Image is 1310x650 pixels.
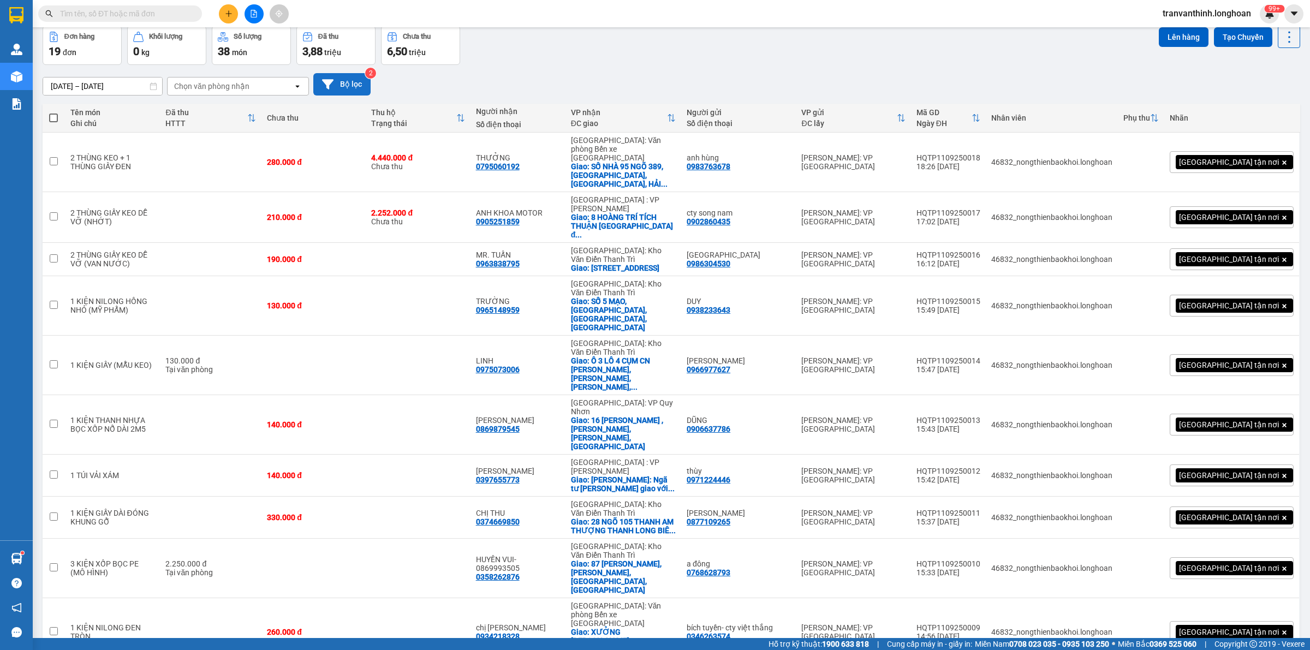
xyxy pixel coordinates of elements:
[70,509,155,526] div: 1 KIỆN GIẤY DÀI ĐÓNG KHUNG GỖ
[371,153,465,162] div: 4.440.000 đ
[293,82,302,91] svg: open
[365,68,376,79] sup: 2
[661,180,668,188] span: ...
[801,297,905,314] div: [PERSON_NAME]: VP [GEOGRAPHIC_DATA]
[371,208,465,217] div: 2.252.000 đ
[571,356,676,391] div: Giao: Ô 3 LÔ 4 CỤM CN LAI XÁ, KIM CHUNG, HOÀI ĐỨC, HÀ NỘI
[11,627,22,637] span: message
[403,33,431,40] div: Chưa thu
[571,108,667,117] div: VP nhận
[687,475,730,484] div: 0971224446
[70,297,155,314] div: 1 KIỆN NILONG HỒNG NHỎ (MỸ PHẨM)
[769,638,869,650] span: Hỗ trợ kỹ thuật:
[687,108,790,117] div: Người gửi
[571,279,676,297] div: [GEOGRAPHIC_DATA]: Kho Văn Điển Thanh Trì
[668,484,675,493] span: ...
[687,208,790,217] div: cty song nam
[11,553,22,564] img: warehouse-icon
[63,48,76,57] span: đơn
[687,217,730,226] div: 0902860435
[991,564,1112,573] div: 46832_nongthienbaokhoi.longhoan
[801,108,896,117] div: VP gửi
[687,356,790,365] div: HUỲNH CƯỜNG
[302,45,323,58] span: 3,88
[165,559,256,568] div: 2.250.000 đ
[1284,4,1303,23] button: caret-down
[476,509,560,517] div: CHỊ THU
[991,361,1112,369] div: 46832_nongthienbaokhoi.longhoan
[11,98,22,110] img: solution-icon
[234,33,261,40] div: Số lượng
[571,500,676,517] div: [GEOGRAPHIC_DATA]: Kho Văn Điển Thanh Trì
[801,416,905,433] div: [PERSON_NAME]: VP [GEOGRAPHIC_DATA]
[70,208,155,226] div: 2 THÙNG GIẤY KEO DỄ VỠ (NHỚT)
[476,365,520,374] div: 0975073006
[476,153,560,162] div: THƯỞNG
[801,208,905,226] div: [PERSON_NAME]: VP [GEOGRAPHIC_DATA]
[571,213,676,239] div: Giao: 8 HOÀNG TRÍ TÍCH THUẬN PHƯỚC HẢI CHÂU đà nẵng
[245,4,264,23] button: file-add
[476,297,560,306] div: TRƯỜNG
[11,71,22,82] img: warehouse-icon
[916,356,980,365] div: HQTP1109250014
[225,10,233,17] span: plus
[687,259,730,268] div: 0986304530
[70,623,155,641] div: 1 KIỆN NILONG ĐEN TRÒN
[801,119,896,128] div: ĐC lấy
[9,7,23,23] img: logo-vxr
[1214,27,1272,47] button: Tạo Chuyến
[267,301,360,310] div: 130.000 đ
[687,623,790,632] div: bích tuyền- cty việt thắng
[267,420,360,429] div: 140.000 đ
[70,119,155,128] div: Ghi chú
[571,119,667,128] div: ĐC giao
[267,628,360,636] div: 260.000 đ
[165,365,256,374] div: Tại văn phòng
[687,153,790,162] div: anh hùng
[1118,104,1164,133] th: Toggle SortBy
[571,339,676,356] div: [GEOGRAPHIC_DATA]: Kho Văn Điển Thanh Trì
[687,297,790,306] div: DUY
[476,306,520,314] div: 0965148959
[476,120,560,129] div: Số điện thoại
[64,33,94,40] div: Đơn hàng
[267,513,360,522] div: 330.000 đ
[476,356,560,365] div: LINH
[476,475,520,484] div: 0397655773
[991,471,1112,480] div: 46832_nongthienbaokhoi.longhoan
[916,259,980,268] div: 16:12 [DATE]
[250,10,258,17] span: file-add
[476,107,560,116] div: Người nhận
[1179,627,1279,637] span: [GEOGRAPHIC_DATA] tận nơi
[371,119,456,128] div: Trạng thái
[476,251,560,259] div: MR. TUẤN
[1179,470,1279,480] span: [GEOGRAPHIC_DATA] tận nơi
[916,568,980,577] div: 15:33 [DATE]
[916,517,980,526] div: 15:37 [DATE]
[991,255,1112,264] div: 46832_nongthienbaokhoi.longhoan
[916,425,980,433] div: 15:43 [DATE]
[687,517,730,526] div: 0877109265
[1179,420,1279,430] span: [GEOGRAPHIC_DATA] tận nơi
[371,153,465,171] div: Chưa thu
[476,259,520,268] div: 0963838795
[1179,512,1279,522] span: [GEOGRAPHIC_DATA] tận nơi
[1150,640,1196,648] strong: 0369 525 060
[366,104,470,133] th: Toggle SortBy
[916,153,980,162] div: HQTP1109250018
[43,77,162,95] input: Select a date range.
[381,26,460,65] button: Chưa thu6,50 triệu
[1009,640,1109,648] strong: 0708 023 035 - 0935 103 250
[165,568,256,577] div: Tại văn phòng
[165,119,247,128] div: HTTT
[267,114,360,122] div: Chưa thu
[1205,638,1206,650] span: |
[991,213,1112,222] div: 46832_nongthienbaokhoi.longhoan
[916,623,980,632] div: HQTP1109250009
[70,361,155,369] div: 1 KIỆN GIẤY (MẪU KEO)
[991,158,1112,166] div: 46832_nongthienbaokhoi.longhoan
[991,301,1112,310] div: 46832_nongthienbaokhoi.longhoan
[916,559,980,568] div: HQTP1109250010
[687,632,730,641] div: 0346263574
[887,638,972,650] span: Cung cấp máy in - giấy in:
